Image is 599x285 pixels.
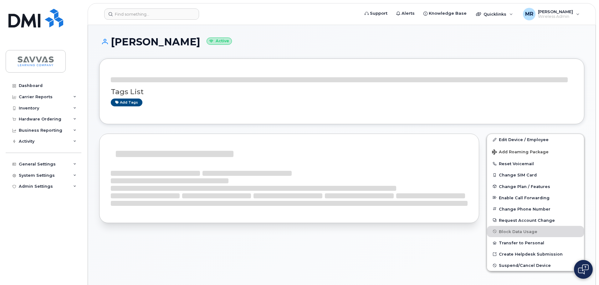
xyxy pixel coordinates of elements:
span: Enable Call Forwarding [499,195,550,200]
a: Create Helpdesk Submission [487,248,584,260]
button: Transfer to Personal [487,237,584,248]
button: Change Plan / Features [487,181,584,192]
img: Open chat [578,264,589,274]
button: Change Phone Number [487,203,584,215]
button: Add Roaming Package [487,145,584,158]
span: Change Plan / Features [499,184,550,189]
button: Reset Voicemail [487,158,584,169]
button: Suspend/Cancel Device [487,260,584,271]
span: Suspend/Cancel Device [499,263,551,268]
h3: Tags List [111,88,573,96]
button: Block Data Usage [487,226,584,237]
button: Enable Call Forwarding [487,192,584,203]
a: Add tags [111,99,142,106]
h1: [PERSON_NAME] [99,36,584,47]
a: Edit Device / Employee [487,134,584,145]
span: Add Roaming Package [492,150,549,155]
button: Change SIM Card [487,169,584,181]
small: Active [207,38,232,45]
button: Request Account Change [487,215,584,226]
